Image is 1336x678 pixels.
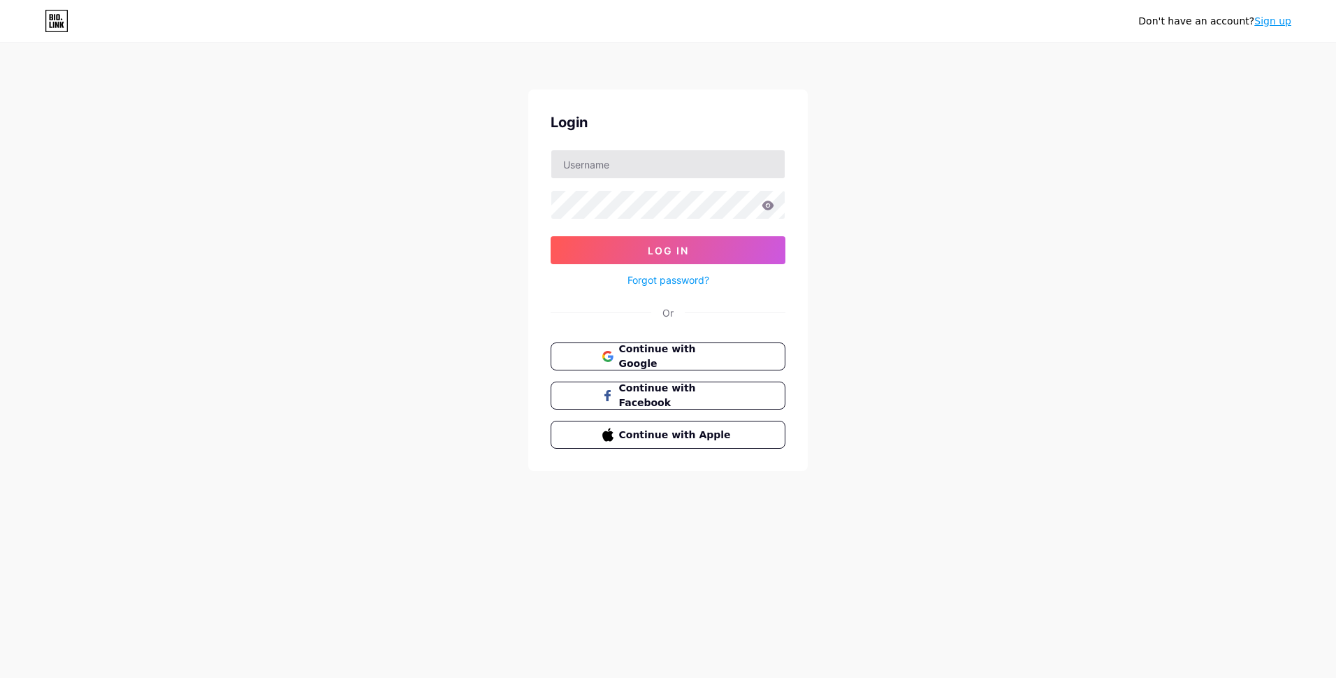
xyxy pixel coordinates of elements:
[551,112,785,133] div: Login
[551,342,785,370] button: Continue with Google
[1138,14,1291,29] div: Don't have an account?
[1254,15,1291,27] a: Sign up
[627,273,709,287] a: Forgot password?
[619,342,734,371] span: Continue with Google
[551,150,785,178] input: Username
[619,428,734,442] span: Continue with Apple
[551,382,785,410] button: Continue with Facebook
[551,236,785,264] button: Log In
[551,421,785,449] button: Continue with Apple
[662,305,674,320] div: Or
[648,245,689,257] span: Log In
[619,381,734,410] span: Continue with Facebook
